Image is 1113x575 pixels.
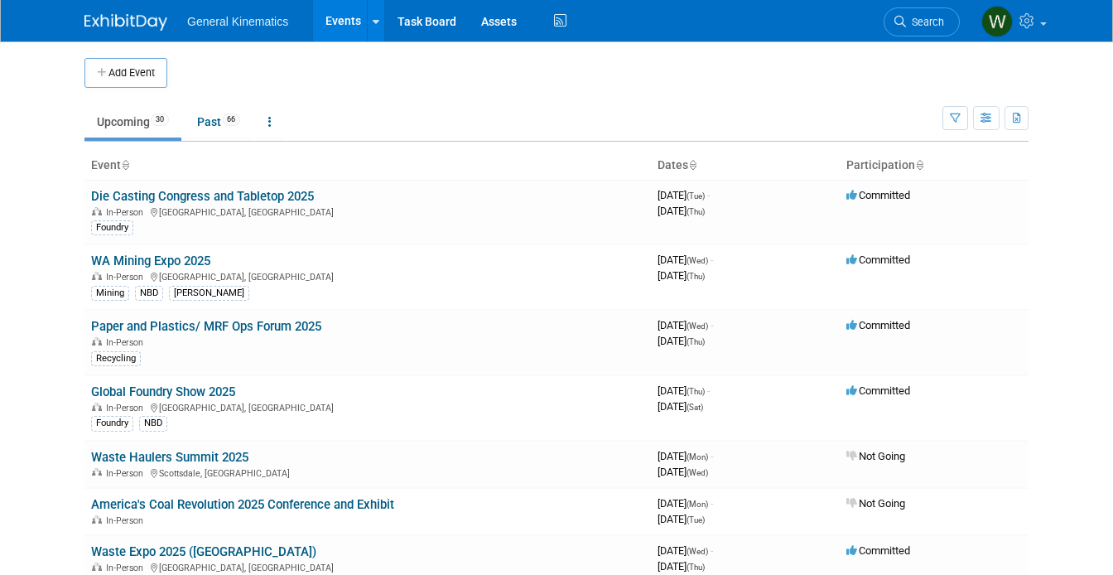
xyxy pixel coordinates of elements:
[92,515,102,524] img: In-Person Event
[711,319,713,331] span: -
[707,384,710,397] span: -
[658,335,705,347] span: [DATE]
[91,544,316,559] a: Waste Expo 2025 ([GEOGRAPHIC_DATA])
[106,403,148,413] span: In-Person
[711,254,713,266] span: -
[169,286,249,301] div: [PERSON_NAME]
[687,256,708,265] span: (Wed)
[658,513,705,525] span: [DATE]
[687,321,708,331] span: (Wed)
[687,403,703,412] span: (Sat)
[106,563,148,573] span: In-Person
[91,400,644,413] div: [GEOGRAPHIC_DATA], [GEOGRAPHIC_DATA]
[846,544,910,557] span: Committed
[91,205,644,218] div: [GEOGRAPHIC_DATA], [GEOGRAPHIC_DATA]
[711,544,713,557] span: -
[91,450,248,465] a: Waste Haulers Summit 2025
[91,319,321,334] a: Paper and Plastics/ MRF Ops Forum 2025
[687,515,705,524] span: (Tue)
[92,403,102,411] img: In-Person Event
[84,152,651,180] th: Event
[91,189,314,204] a: Die Casting Congress and Tabletop 2025
[846,189,910,201] span: Committed
[687,207,705,216] span: (Thu)
[884,7,960,36] a: Search
[92,563,102,571] img: In-Person Event
[91,254,210,268] a: WA Mining Expo 2025
[687,452,708,461] span: (Mon)
[687,468,708,477] span: (Wed)
[658,400,703,413] span: [DATE]
[658,466,708,478] span: [DATE]
[106,515,148,526] span: In-Person
[846,319,910,331] span: Committed
[84,14,167,31] img: ExhibitDay
[135,286,163,301] div: NBD
[658,384,710,397] span: [DATE]
[658,254,713,266] span: [DATE]
[92,207,102,215] img: In-Person Event
[906,16,944,28] span: Search
[91,286,129,301] div: Mining
[651,152,840,180] th: Dates
[687,191,705,201] span: (Tue)
[687,272,705,281] span: (Thu)
[92,337,102,345] img: In-Person Event
[846,450,905,462] span: Not Going
[658,497,713,510] span: [DATE]
[711,497,713,510] span: -
[846,384,910,397] span: Committed
[106,207,148,218] span: In-Person
[106,272,148,283] span: In-Person
[185,106,253,138] a: Past66
[658,544,713,557] span: [DATE]
[222,114,240,126] span: 66
[658,189,710,201] span: [DATE]
[687,387,705,396] span: (Thu)
[91,466,644,479] div: Scottsdale, [GEOGRAPHIC_DATA]
[711,450,713,462] span: -
[658,450,713,462] span: [DATE]
[658,269,705,282] span: [DATE]
[687,563,705,572] span: (Thu)
[91,269,644,283] div: [GEOGRAPHIC_DATA], [GEOGRAPHIC_DATA]
[91,560,644,573] div: [GEOGRAPHIC_DATA], [GEOGRAPHIC_DATA]
[687,547,708,556] span: (Wed)
[84,58,167,88] button: Add Event
[687,500,708,509] span: (Mon)
[106,468,148,479] span: In-Person
[84,106,181,138] a: Upcoming30
[91,351,141,366] div: Recycling
[846,497,905,510] span: Not Going
[139,416,167,431] div: NBD
[658,319,713,331] span: [DATE]
[91,384,235,399] a: Global Foundry Show 2025
[840,152,1029,180] th: Participation
[91,416,133,431] div: Foundry
[91,220,133,235] div: Foundry
[187,15,288,28] span: General Kinematics
[707,189,710,201] span: -
[688,158,696,172] a: Sort by Start Date
[658,560,705,573] span: [DATE]
[92,468,102,476] img: In-Person Event
[121,158,129,172] a: Sort by Event Name
[151,114,169,126] span: 30
[106,337,148,348] span: In-Person
[91,497,394,512] a: America's Coal Revolution 2025 Conference and Exhibit
[687,337,705,346] span: (Thu)
[915,158,923,172] a: Sort by Participation Type
[981,6,1013,37] img: Whitney Swanson
[846,254,910,266] span: Committed
[92,272,102,280] img: In-Person Event
[658,205,705,217] span: [DATE]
